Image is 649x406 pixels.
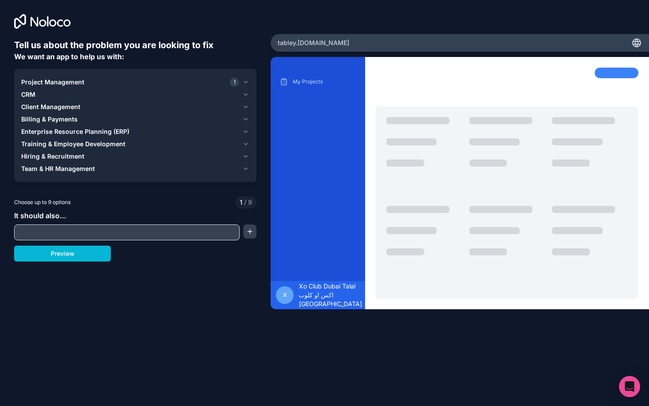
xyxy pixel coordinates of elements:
[21,101,249,113] button: Client Management
[293,78,356,85] p: My Projects
[230,78,239,87] span: 1
[240,198,242,207] span: 1
[283,292,287,299] span: X
[21,125,249,138] button: Enterprise Resource Planning (ERP)
[14,198,71,206] span: Choose up to 9 options
[619,376,640,397] div: Open Intercom Messenger
[21,90,35,99] span: CRM
[21,163,249,175] button: Team & HR Management
[21,113,249,125] button: Billing & Payments
[14,52,124,61] span: We want an app to help us with:
[242,198,252,207] span: 9
[244,198,246,206] span: /
[21,164,95,173] span: Team & HR Management
[14,246,111,262] button: Preview
[21,138,249,150] button: Training & Employee Development
[21,78,84,87] span: Project Management
[21,115,78,124] span: Billing & Payments
[21,140,125,148] span: Training & Employee Development
[21,102,80,111] span: Client Management
[21,76,249,88] button: Project Management1
[299,282,362,308] span: Xo Club Dubai Talal اكس او كلوب [GEOGRAPHIC_DATA]
[21,88,249,101] button: CRM
[14,211,66,220] span: It should also...
[278,75,358,274] div: scrollable content
[21,152,84,161] span: Hiring & Recruitment
[14,39,257,51] h6: Tell us about the problem you are looking to fix
[278,38,349,47] span: tabley .[DOMAIN_NAME]
[21,127,129,136] span: Enterprise Resource Planning (ERP)
[21,150,249,163] button: Hiring & Recruitment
